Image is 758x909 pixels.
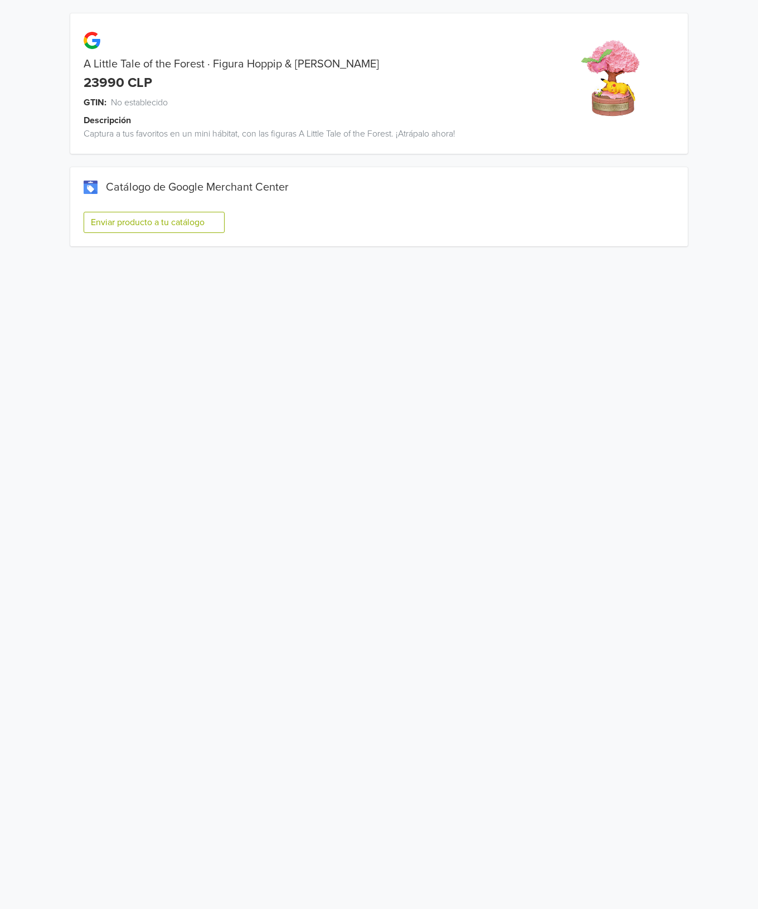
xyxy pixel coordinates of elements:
[84,96,106,109] span: GTIN:
[84,212,225,233] button: Enviar producto a tu catálogo
[84,181,674,194] div: Catálogo de Google Merchant Center
[70,127,533,140] div: Captura a tus favoritos en un mini hábitat, con las figuras A Little Tale of the Forest. ¡Atrápal...
[568,36,653,120] img: product_image
[70,57,533,71] div: A Little Tale of the Forest · Figura Hoppip & [PERSON_NAME]
[111,96,168,109] span: No establecido
[84,114,547,127] div: Descripción
[84,75,152,91] div: 23990 CLP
